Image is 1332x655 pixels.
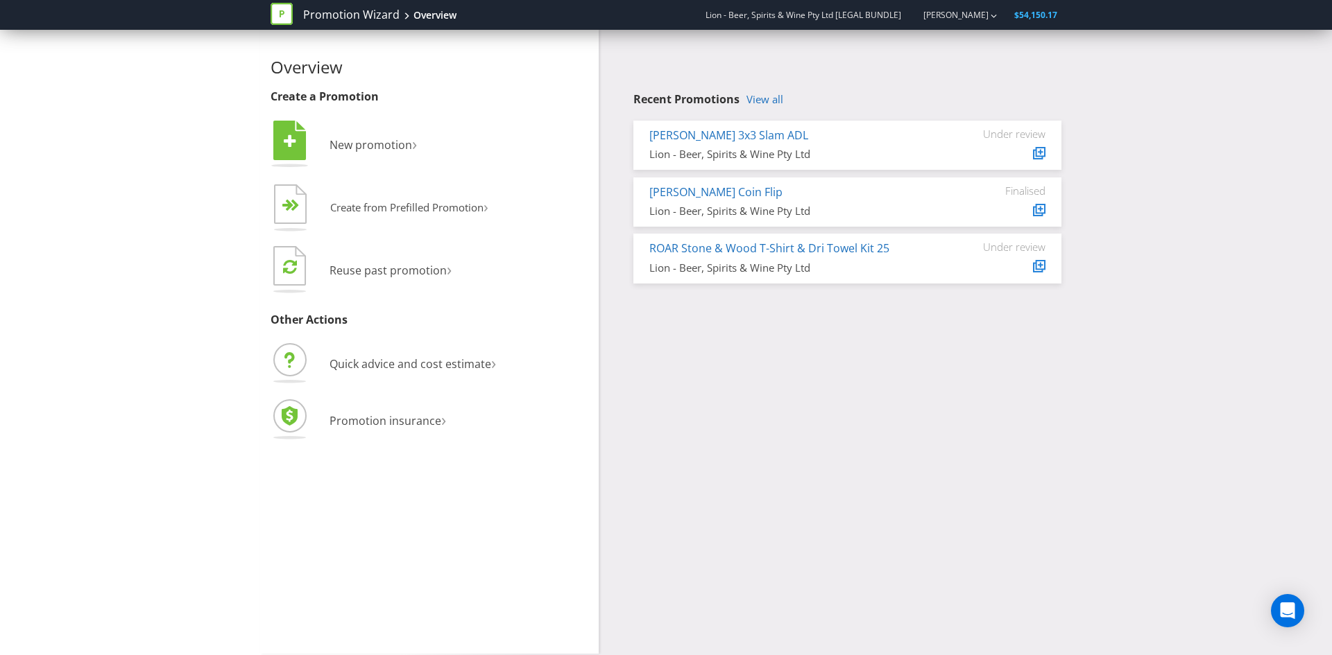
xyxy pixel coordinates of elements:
[649,204,941,218] div: Lion - Beer, Spirits & Wine Pty Ltd
[491,351,496,374] span: ›
[330,200,484,214] span: Create from Prefilled Promotion
[962,184,1045,197] div: Finalised
[1014,9,1057,21] span: $54,150.17
[303,7,400,23] a: Promotion Wizard
[330,413,441,428] span: Promotion insurance
[330,263,447,278] span: Reuse past promotion
[910,9,989,21] a: [PERSON_NAME]
[283,259,297,274] tspan: 
[271,413,446,428] a: Promotion insurance›
[271,58,588,76] h2: Overview
[962,128,1045,140] div: Under review
[649,147,941,161] div: Lion - Beer, Spirits & Wine Pty Ltd
[649,184,783,200] a: [PERSON_NAME] Coin Flip
[330,356,491,372] span: Quick advice and cost estimate
[649,128,808,143] a: [PERSON_NAME] 3x3 Slam ADL
[271,181,489,236] button: Create from Prefilled Promotion›
[271,91,588,103] h3: Create a Promotion
[271,314,588,326] h3: Other Actions
[1271,594,1304,627] div: Open Intercom Messenger
[962,241,1045,253] div: Under review
[706,9,901,21] span: Lion - Beer, Spirits & Wine Pty Ltd [LEGAL BUNDLE]
[413,8,456,22] div: Overview
[441,408,446,430] span: ›
[284,134,296,149] tspan: 
[633,91,740,107] span: Recent Promotions
[291,199,300,212] tspan: 
[649,241,889,256] a: ROAR Stone & Wood T-Shirt & Dri Towel Kit 25
[746,94,783,105] a: View all
[330,137,412,152] span: New promotion
[447,257,452,280] span: ›
[484,195,488,217] span: ›
[271,356,496,372] a: Quick advice and cost estimate›
[412,132,417,155] span: ›
[649,261,941,275] div: Lion - Beer, Spirits & Wine Pty Ltd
